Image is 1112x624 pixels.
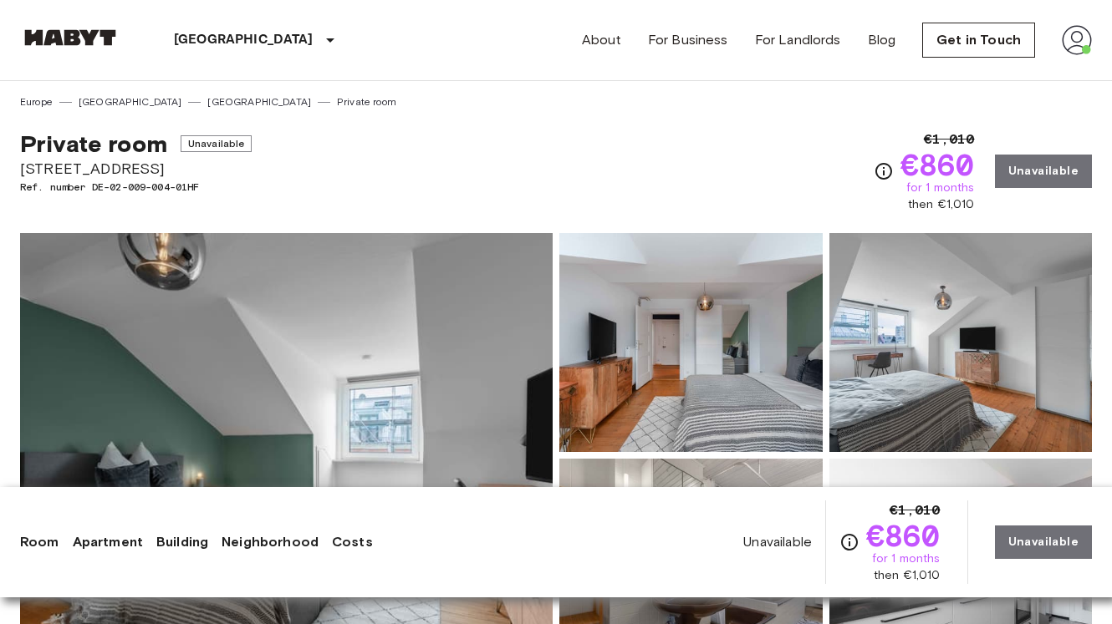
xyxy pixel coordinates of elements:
[73,532,143,552] a: Apartment
[839,532,860,552] svg: Check cost overview for full price breakdown. Please note that discounts apply to new joiners onl...
[908,196,975,213] span: then €1,010
[20,532,59,552] a: Room
[900,150,975,180] span: €860
[207,94,311,109] a: [GEOGRAPHIC_DATA]
[874,567,941,584] span: then €1,010
[872,550,941,567] span: for 1 months
[20,29,120,46] img: Habyt
[20,180,252,195] span: Ref. number DE-02-009-004-01HF
[874,161,894,181] svg: Check cost overview for full price breakdown. Please note that discounts apply to new joiners onl...
[156,532,208,552] a: Building
[174,30,314,50] p: [GEOGRAPHIC_DATA]
[559,233,823,452] img: Picture of unit DE-02-009-004-01HF
[829,233,1093,452] img: Picture of unit DE-02-009-004-01HF
[868,30,896,50] a: Blog
[866,520,941,550] span: €860
[20,129,167,158] span: Private room
[181,135,252,152] span: Unavailable
[755,30,841,50] a: For Landlords
[332,532,373,552] a: Costs
[222,532,319,552] a: Neighborhood
[924,129,975,150] span: €1,010
[1062,25,1092,55] img: avatar
[922,23,1035,58] a: Get in Touch
[906,180,975,196] span: for 1 months
[20,158,252,180] span: [STREET_ADDRESS]
[890,500,941,520] span: €1,010
[79,94,182,109] a: [GEOGRAPHIC_DATA]
[582,30,621,50] a: About
[20,94,53,109] a: Europe
[648,30,728,50] a: For Business
[337,94,396,109] a: Private room
[743,533,812,551] span: Unavailable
